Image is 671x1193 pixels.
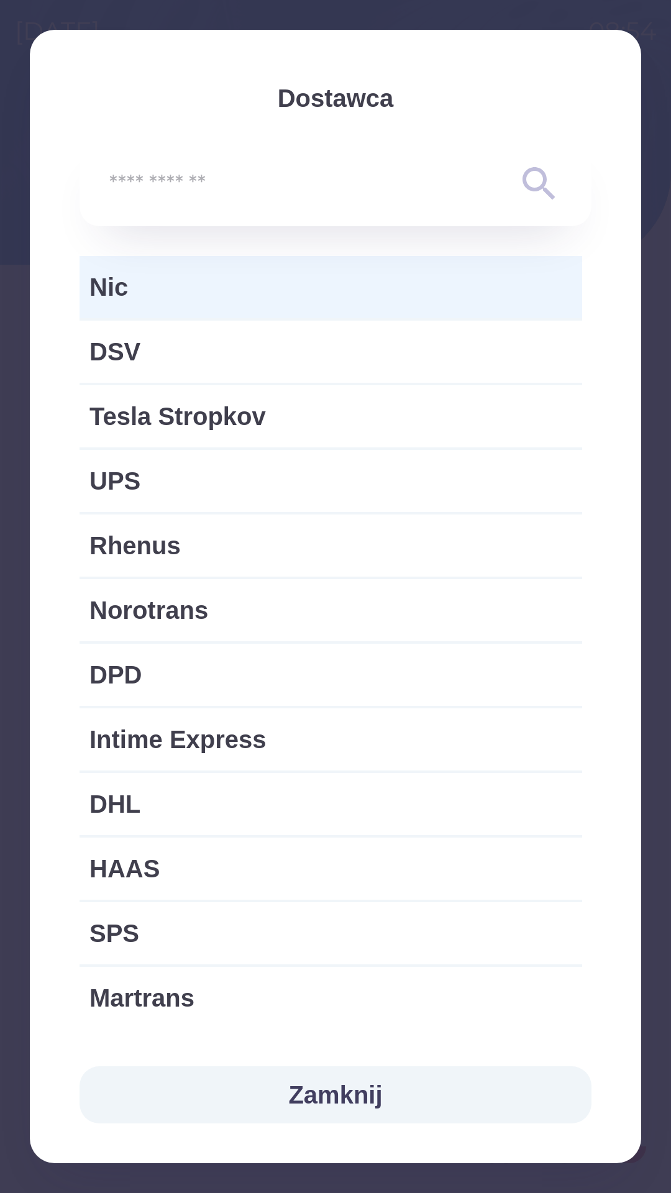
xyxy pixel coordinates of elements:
[80,80,591,117] p: Dostawca
[89,527,572,564] span: Rhenus
[80,385,582,447] div: Tesla Stropkov
[80,321,582,383] div: DSV
[80,644,582,706] div: DPD
[89,721,572,758] span: Intime Express
[89,333,572,370] span: DSV
[89,268,572,306] span: Nic
[89,462,572,500] span: UPS
[89,850,572,887] span: HAAS
[89,785,572,823] span: DHL
[80,708,582,770] div: Intime Express
[89,656,572,693] span: DPD
[80,514,582,577] div: Rhenus
[80,902,582,964] div: SPS
[80,579,582,641] div: Norotrans
[80,838,582,900] div: HAAS
[89,979,572,1017] span: Martrans
[89,915,572,952] span: SPS
[80,773,582,835] div: DHL
[89,592,572,629] span: Norotrans
[80,256,582,318] div: Nic
[80,967,582,1029] div: Martrans
[89,398,572,435] span: Tesla Stropkov
[80,1066,591,1123] button: Zamknij
[80,450,582,512] div: UPS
